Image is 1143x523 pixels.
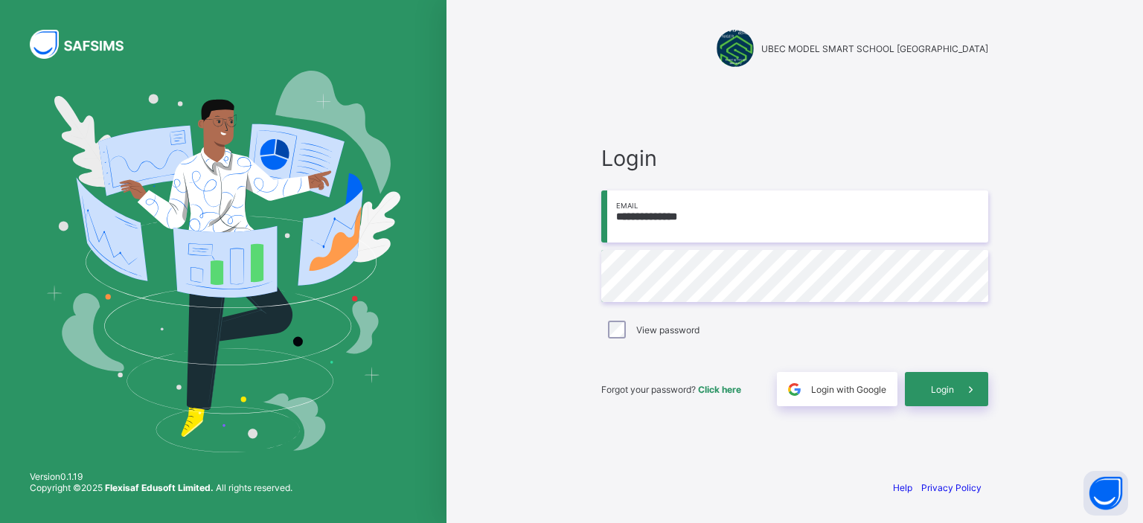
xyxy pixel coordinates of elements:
[698,384,741,395] a: Click here
[1083,471,1128,516] button: Open asap
[786,381,803,398] img: google.396cfc9801f0270233282035f929180a.svg
[636,324,699,336] label: View password
[601,145,988,171] span: Login
[105,482,214,493] strong: Flexisaf Edusoft Limited.
[30,30,141,59] img: SAFSIMS Logo
[893,482,912,493] a: Help
[46,71,400,452] img: Hero Image
[761,43,988,54] span: UBEC MODEL SMART SCHOOL [GEOGRAPHIC_DATA]
[811,384,886,395] span: Login with Google
[931,384,954,395] span: Login
[921,482,982,493] a: Privacy Policy
[30,482,292,493] span: Copyright © 2025 All rights reserved.
[601,384,741,395] span: Forgot your password?
[30,471,292,482] span: Version 0.1.19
